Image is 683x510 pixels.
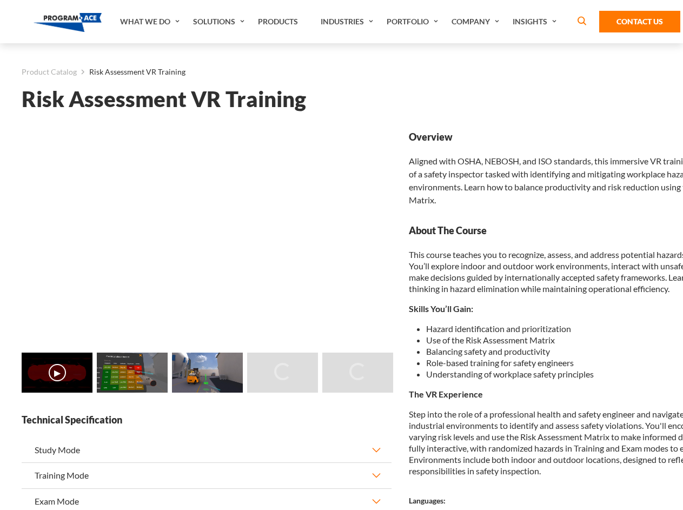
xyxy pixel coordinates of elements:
[22,65,77,79] a: Product Catalog
[49,364,66,381] button: ▶
[22,463,392,488] button: Training Mode
[599,11,680,32] a: Contact Us
[22,353,92,393] img: Risk Assessment VR Training - Video 0
[22,413,392,427] strong: Technical Specification
[22,130,392,339] iframe: Risk Assessment VR Training - Video 0
[409,496,446,505] strong: Languages:
[22,438,392,462] button: Study Mode
[34,13,102,32] img: Program-Ace
[77,65,185,79] li: Risk Assessment VR Training
[97,353,168,393] img: Risk Assessment VR Training - Preview 1
[172,353,243,393] img: Risk Assessment VR Training - Preview 2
